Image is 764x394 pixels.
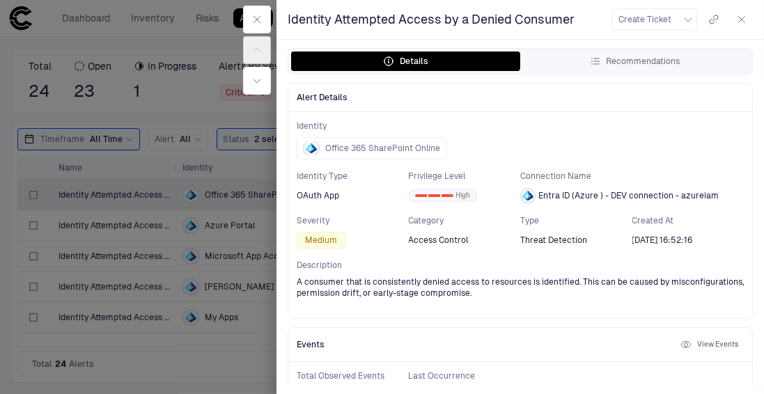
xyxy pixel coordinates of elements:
[297,137,446,159] button: Office 365 SharePoint Online
[409,215,521,226] span: Category
[297,215,409,226] span: Severity
[409,171,521,182] span: Privilege Level
[305,235,337,246] span: Medium
[456,191,471,200] span: High
[632,235,693,246] div: 8/15/2025 20:52:16 (GMT+00:00 UTC)
[442,194,453,197] div: 2
[383,56,428,67] div: Details
[415,194,427,197] div: 0
[538,190,719,201] span: Entra ID (Azure ) - DEV connection - azureiam
[297,370,409,381] span: Total Observed Events
[520,215,632,226] span: Type
[325,143,440,154] span: Office 365 SharePoint Online
[520,235,587,246] span: Threat Detection
[297,276,744,299] span: A consumer that is consistently denied access to resources is identified. This can be caused by m...
[288,11,575,28] span: Identity Attempted Access by a Denied Consumer
[297,190,339,201] span: OAuth App
[297,171,409,182] span: Identity Type
[297,339,325,350] span: Events
[297,92,348,103] span: Alert Details
[590,56,680,67] div: Recommendations
[678,336,741,353] button: View Events
[632,235,693,246] span: [DATE] 16:52:16
[297,260,744,271] span: Description
[618,14,671,25] span: Create Ticket
[409,370,521,381] span: Last Occurrence
[428,194,440,197] div: 1
[612,8,697,31] button: Create Ticket
[632,215,744,226] span: Created At
[520,171,744,182] span: Connection Name
[409,235,469,246] span: Access Control
[297,120,744,132] span: Identity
